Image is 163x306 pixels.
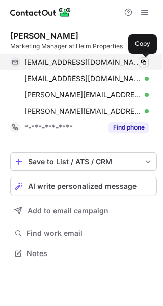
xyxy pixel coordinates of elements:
[108,122,149,133] button: Reveal Button
[26,249,153,258] span: Notes
[10,226,157,240] button: Find work email
[10,201,157,220] button: Add to email campaign
[10,246,157,261] button: Notes
[10,42,157,51] div: Marketing Manager at Helm Properties
[10,152,157,171] button: save-profile-one-click
[28,182,137,190] span: AI write personalized message
[24,90,141,99] span: [PERSON_NAME][EMAIL_ADDRESS][DOMAIN_NAME]
[24,107,141,116] span: [PERSON_NAME][EMAIL_ADDRESS][DOMAIN_NAME]
[10,6,71,18] img: ContactOut v5.3.10
[24,74,141,83] span: [EMAIL_ADDRESS][DOMAIN_NAME]
[10,177,157,195] button: AI write personalized message
[28,207,108,215] span: Add to email campaign
[28,158,139,166] div: Save to List / ATS / CRM
[10,31,78,41] div: [PERSON_NAME]
[26,228,153,238] span: Find work email
[24,58,141,67] span: [EMAIL_ADDRESS][DOMAIN_NAME]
